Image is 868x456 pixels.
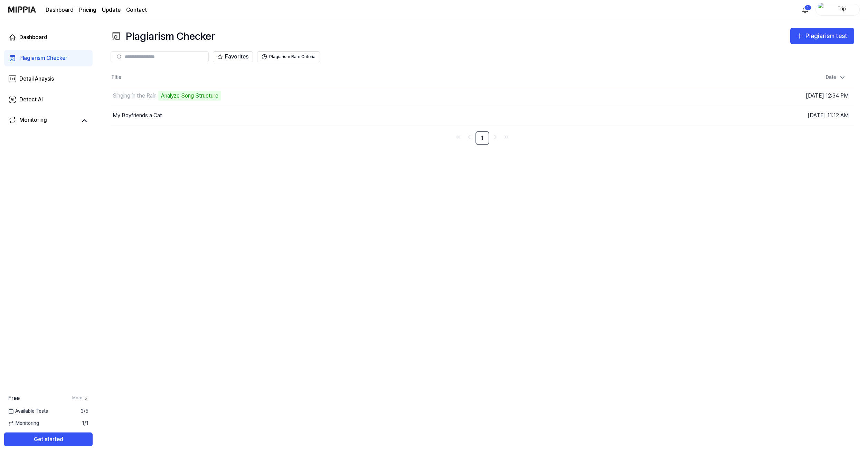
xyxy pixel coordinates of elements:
[72,395,88,401] a: More
[111,28,215,44] div: Plagiarism Checker
[790,28,854,44] button: Plagiarism test
[8,420,39,427] span: Monitoring
[668,106,854,125] td: [DATE] 11:12 AM
[113,111,162,120] div: My Boyfriends a Cat
[19,33,47,42] div: Dashboard
[4,91,93,108] a: Detect AI
[801,6,809,14] img: 알림
[828,6,855,13] div: Trip
[4,29,93,46] a: Dashboard
[4,71,93,87] a: Detail Anaysis
[113,92,157,100] div: Singing in the Rain
[102,6,121,14] a: Update
[805,31,847,41] div: Plagiarism test
[111,131,854,145] nav: pagination
[453,132,463,142] a: Go to first page
[804,5,811,10] div: 1
[815,4,860,16] button: profileTrip
[818,3,826,17] img: profile
[464,132,474,142] a: Go to previous page
[475,131,489,145] a: 1
[82,420,88,427] span: 1 / 1
[4,432,93,446] button: Get started
[213,51,253,62] button: Favorites
[19,54,67,62] div: Plagiarism Checker
[800,4,811,15] button: 알림1
[502,132,511,142] a: Go to last page
[491,132,500,142] a: Go to next page
[19,95,43,104] div: Detect AI
[4,50,93,66] a: Plagiarism Checker
[257,51,320,62] button: Plagiarism Rate Criteria
[46,6,74,14] a: Dashboard
[19,116,47,126] div: Monitoring
[668,86,854,106] td: [DATE] 12:34 PM
[8,394,20,402] span: Free
[79,6,96,14] a: Pricing
[8,408,48,415] span: Available Tests
[126,6,147,14] a: Contact
[81,408,88,415] span: 3 / 5
[158,91,221,101] div: Analyze Song Structure
[19,75,54,83] div: Detail Anaysis
[8,116,77,126] a: Monitoring
[111,69,668,86] th: Title
[823,72,849,83] div: Date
